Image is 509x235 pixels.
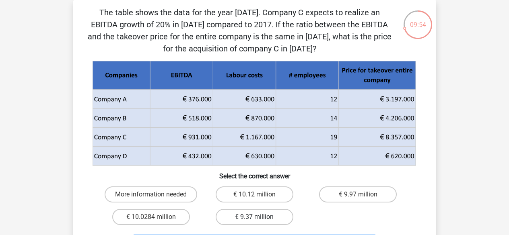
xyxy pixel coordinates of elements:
p: The table shows the data for the year [DATE]. Company C expects to realize an EBITDA growth of 20... [86,6,393,55]
h6: Select the correct answer [86,166,423,180]
label: € 9.37 million [216,209,293,225]
div: 09:54 [403,10,433,30]
label: € 10.12 million [216,186,293,202]
label: € 10.0284 million [112,209,190,225]
label: More information needed [105,186,197,202]
label: € 9.97 million [319,186,397,202]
